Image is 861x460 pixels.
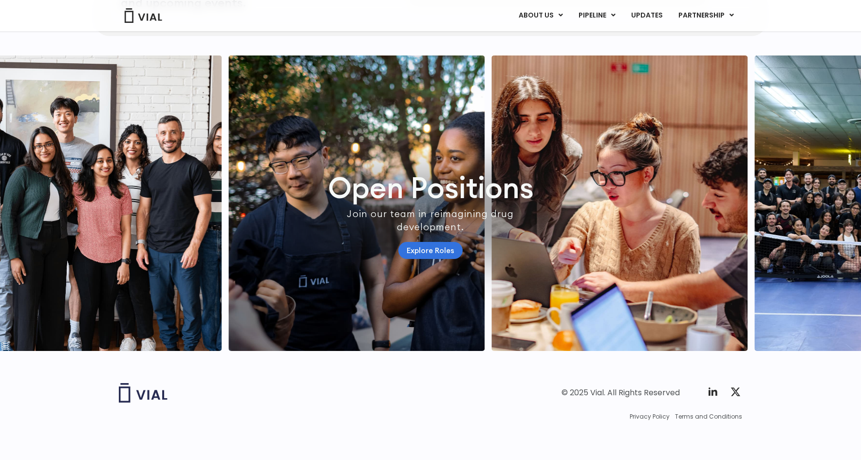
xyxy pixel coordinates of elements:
[511,7,570,24] a: ABOUT USMenu Toggle
[491,55,748,351] div: 2 / 7
[228,55,485,351] div: 1 / 7
[124,8,163,23] img: Vial Logo
[228,55,485,351] img: http://Group%20of%20people%20smiling%20wearing%20aprons
[630,412,670,421] a: Privacy Policy
[119,383,168,403] img: Vial logo wih "Vial" spelled out
[398,242,463,259] a: Explore Roles
[571,7,623,24] a: PIPELINEMenu Toggle
[675,412,742,421] a: Terms and Conditions
[671,7,742,24] a: PARTNERSHIPMenu Toggle
[623,7,670,24] a: UPDATES
[562,387,680,398] div: © 2025 Vial. All Rights Reserved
